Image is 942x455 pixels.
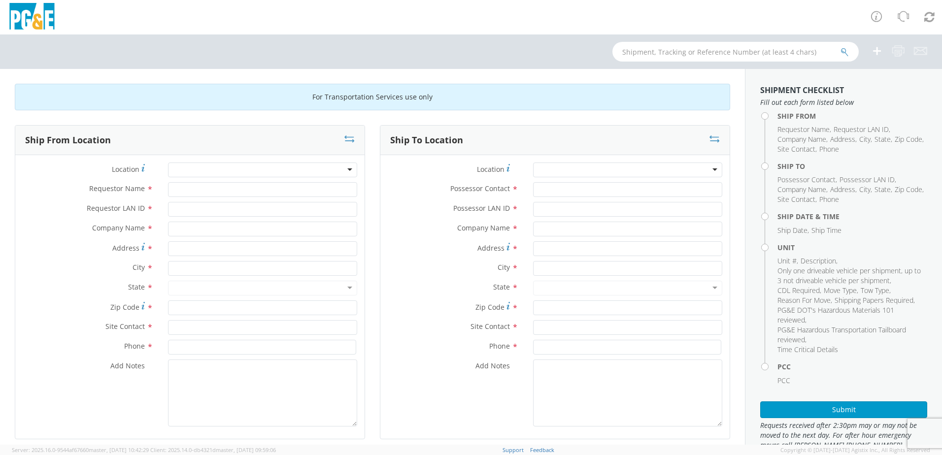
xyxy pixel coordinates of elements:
li: , [777,134,828,144]
h4: Ship To [777,162,927,170]
span: Address [830,185,855,194]
span: Add Notes [110,361,145,370]
span: Location [477,164,505,174]
span: State [875,185,891,194]
span: Time Critical Details [777,345,838,354]
li: , [875,185,892,195]
li: , [777,185,828,195]
span: master, [DATE] 09:59:06 [216,446,276,454]
li: , [777,266,925,286]
span: Site Contact [105,322,145,331]
span: Requestor LAN ID [87,203,145,213]
li: , [777,226,809,235]
li: , [861,286,891,295]
span: City [498,262,510,272]
li: , [824,286,858,295]
span: State [493,282,510,292]
a: Support [503,446,524,454]
li: , [777,256,798,266]
li: , [840,175,896,185]
span: Shipping Papers Required [835,295,913,305]
span: Site Contact [777,195,815,204]
li: , [777,295,832,305]
li: , [875,134,892,144]
span: Phone [819,195,839,204]
span: Possessor Contact [450,184,510,193]
span: Requestor Name [89,184,145,193]
span: Fill out each form listed below [760,97,927,107]
li: , [801,256,838,266]
li: , [834,125,890,134]
span: Server: 2025.16.0-9544af67660 [12,446,149,454]
span: Address [477,243,505,253]
li: , [895,134,924,144]
span: Reason For Move [777,295,831,305]
span: Ship Date [777,226,807,235]
span: Phone [124,341,145,351]
li: , [777,144,817,154]
span: CDL Required [777,286,820,295]
li: , [777,325,925,345]
li: , [830,134,857,144]
span: Zip Code [110,302,139,312]
span: State [875,134,891,144]
span: Only one driveable vehicle per shipment, up to 3 not driveable vehicle per shipment [777,266,921,285]
span: Company Name [777,185,826,194]
span: Client: 2025.14.0-db4321d [150,446,276,454]
span: Move Type [824,286,857,295]
span: Company Name [777,134,826,144]
img: pge-logo-06675f144f4cfa6a6814.png [7,3,57,32]
span: Company Name [457,223,510,232]
span: City [859,185,871,194]
li: , [830,185,857,195]
span: Address [112,243,139,253]
h4: Unit [777,244,927,251]
span: Zip Code [475,302,505,312]
span: Possessor LAN ID [453,203,510,213]
span: Zip Code [895,134,922,144]
span: Site Contact [471,322,510,331]
div: For Transportation Services use only [15,84,730,110]
span: Requests received after 2:30pm may or may not be moved to the next day. For after hour emergency ... [760,421,927,450]
button: Submit [760,401,927,418]
li: , [777,305,925,325]
span: PCC [777,376,790,385]
h3: Ship From Location [25,135,111,145]
h4: PCC [777,363,927,370]
span: City [133,262,145,272]
span: Possessor Contact [777,175,836,184]
span: Possessor LAN ID [840,175,895,184]
span: Company Name [92,223,145,232]
span: Tow Type [861,286,889,295]
span: Phone [489,341,510,351]
li: , [895,185,924,195]
span: City [859,134,871,144]
a: Feedback [530,446,554,454]
span: master, [DATE] 10:42:29 [89,446,149,454]
li: , [777,125,831,134]
span: PG&E Hazardous Transportation Tailboard reviewed [777,325,906,344]
span: Site Contact [777,144,815,154]
span: Zip Code [895,185,922,194]
span: Copyright © [DATE]-[DATE] Agistix Inc., All Rights Reserved [780,446,930,454]
li: , [777,286,821,295]
input: Shipment, Tracking or Reference Number (at least 4 chars) [612,42,859,62]
span: Description [801,256,836,265]
span: State [128,282,145,292]
span: Location [112,164,139,174]
h4: Ship Date & Time [777,213,927,220]
li: , [859,134,872,144]
span: Add Notes [475,361,510,370]
span: Requestor Name [777,125,830,134]
span: Address [830,134,855,144]
span: Phone [819,144,839,154]
strong: Shipment Checklist [760,85,844,96]
li: , [777,175,837,185]
li: , [835,295,915,305]
li: , [859,185,872,195]
span: Unit # [777,256,797,265]
li: , [777,195,817,204]
span: Requestor LAN ID [834,125,889,134]
h3: Ship To Location [390,135,463,145]
span: PG&E DOT's Hazardous Materials 101 reviewed [777,305,894,325]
